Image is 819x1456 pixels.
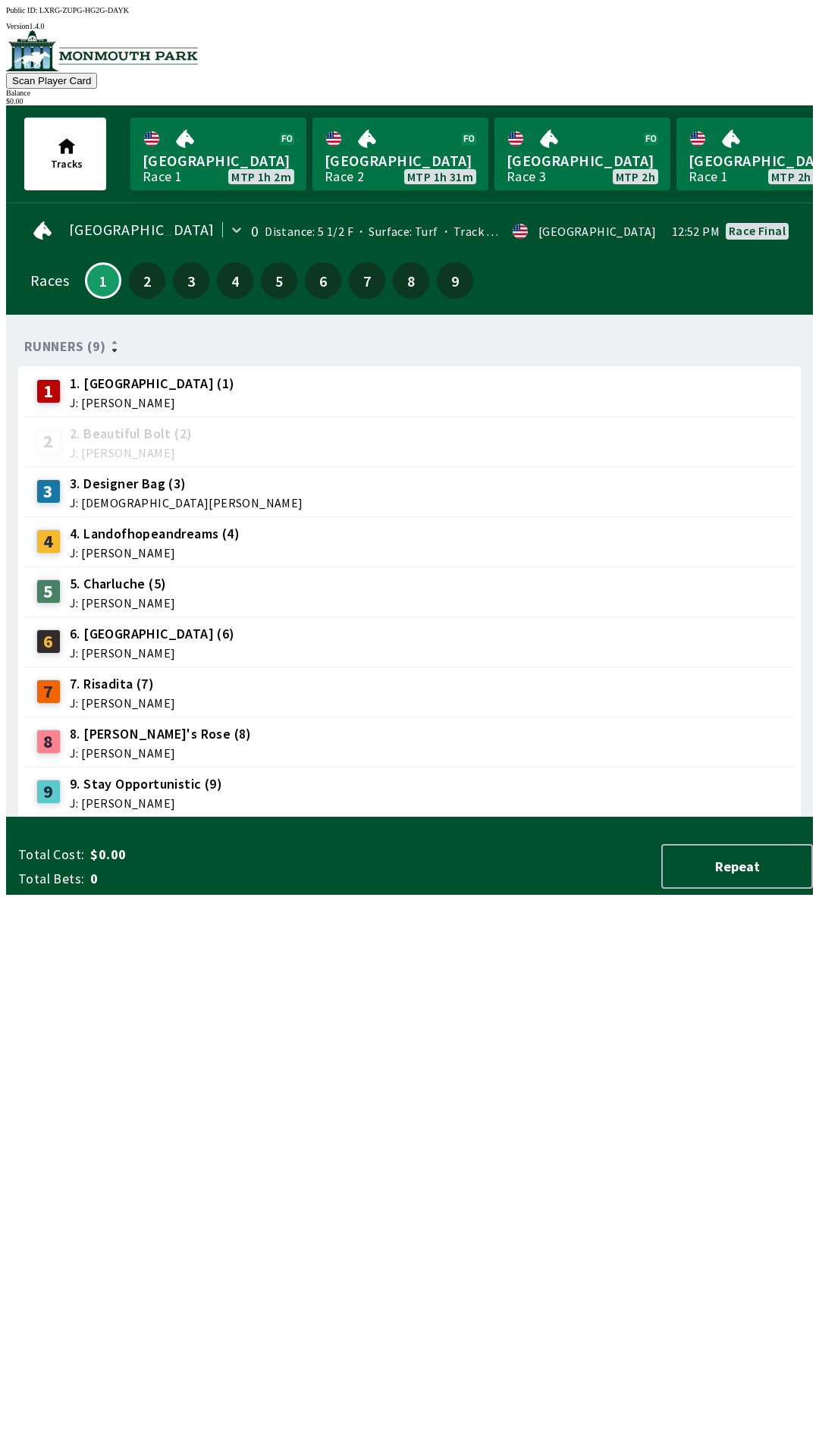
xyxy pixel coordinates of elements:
[90,277,116,284] span: 1
[349,262,385,299] button: 7
[729,224,786,237] div: Race final
[616,171,655,183] span: MTP 2h
[70,697,175,709] span: J: [PERSON_NAME]
[36,780,61,804] div: 9
[130,118,306,190] a: [GEOGRAPHIC_DATA]Race 1MTP 1h 2m
[90,870,329,888] span: 0
[85,262,121,299] button: 1
[689,171,728,183] div: Race 1
[177,275,206,286] span: 3
[173,262,209,299] button: 3
[30,275,69,287] div: Races
[407,171,473,183] span: MTP 1h 31m
[24,339,795,354] div: Runners (9)
[397,275,425,286] span: 8
[437,262,473,299] button: 9
[6,22,813,30] div: Version 1.4.0
[507,151,658,171] span: [GEOGRAPHIC_DATA]
[36,429,61,453] div: 2
[36,579,61,604] div: 5
[325,151,476,171] span: [GEOGRAPHIC_DATA]
[70,547,240,559] span: J: [PERSON_NAME]
[70,424,192,444] span: 2. Beautiful Bolt (2)
[36,529,61,554] div: 4
[133,275,162,286] span: 2
[70,574,175,594] span: 5. Charluche (5)
[18,870,84,888] span: Total Bets:
[675,858,799,875] span: Repeat
[36,730,61,754] div: 8
[265,275,293,286] span: 5
[143,171,182,183] div: Race 1
[261,262,297,299] button: 5
[36,379,61,403] div: 1
[221,275,249,286] span: 4
[129,262,165,299] button: 2
[6,73,97,89] button: Scan Player Card
[231,171,291,183] span: MTP 1h 2m
[441,275,469,286] span: 9
[70,624,235,644] span: 6. [GEOGRAPHIC_DATA] (6)
[438,224,572,239] span: Track Condition: Firm
[36,679,61,704] div: 7
[309,275,337,286] span: 6
[494,118,670,190] a: [GEOGRAPHIC_DATA]Race 3MTP 2h
[70,674,175,694] span: 7. Risadita (7)
[6,89,813,97] div: Balance
[661,844,813,889] button: Repeat
[69,224,215,236] span: [GEOGRAPHIC_DATA]
[538,225,657,237] div: [GEOGRAPHIC_DATA]
[70,497,303,509] span: J: [DEMOGRAPHIC_DATA][PERSON_NAME]
[70,524,240,544] span: 4. Landofhopeandreams (4)
[70,724,252,744] span: 8. [PERSON_NAME]'s Rose (8)
[353,224,438,239] span: Surface: Turf
[143,151,294,171] span: [GEOGRAPHIC_DATA]
[251,225,259,237] div: 0
[18,846,84,864] span: Total Cost:
[24,340,105,353] span: Runners (9)
[6,6,813,14] div: Public ID:
[305,262,341,299] button: 6
[70,774,222,794] span: 9. Stay Opportunistic (9)
[24,118,106,190] button: Tracks
[70,397,235,409] span: J: [PERSON_NAME]
[36,479,61,504] div: 3
[265,224,353,239] span: Distance: 5 1/2 F
[312,118,488,190] a: [GEOGRAPHIC_DATA]Race 2MTP 1h 31m
[51,157,83,171] span: Tracks
[90,846,329,864] span: $0.00
[70,747,252,759] span: J: [PERSON_NAME]
[70,797,222,809] span: J: [PERSON_NAME]
[39,6,129,14] span: LXRG-ZUPG-HG2G-DAYK
[70,597,175,609] span: J: [PERSON_NAME]
[353,275,381,286] span: 7
[672,225,720,237] span: 12:52 PM
[507,171,546,183] div: Race 3
[325,171,364,183] div: Race 2
[6,30,198,71] img: venue logo
[70,374,235,394] span: 1. [GEOGRAPHIC_DATA] (1)
[6,97,813,105] div: $ 0.00
[70,647,235,659] span: J: [PERSON_NAME]
[70,447,192,459] span: J: [PERSON_NAME]
[70,474,303,494] span: 3. Designer Bag (3)
[36,629,61,654] div: 6
[217,262,253,299] button: 4
[393,262,429,299] button: 8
